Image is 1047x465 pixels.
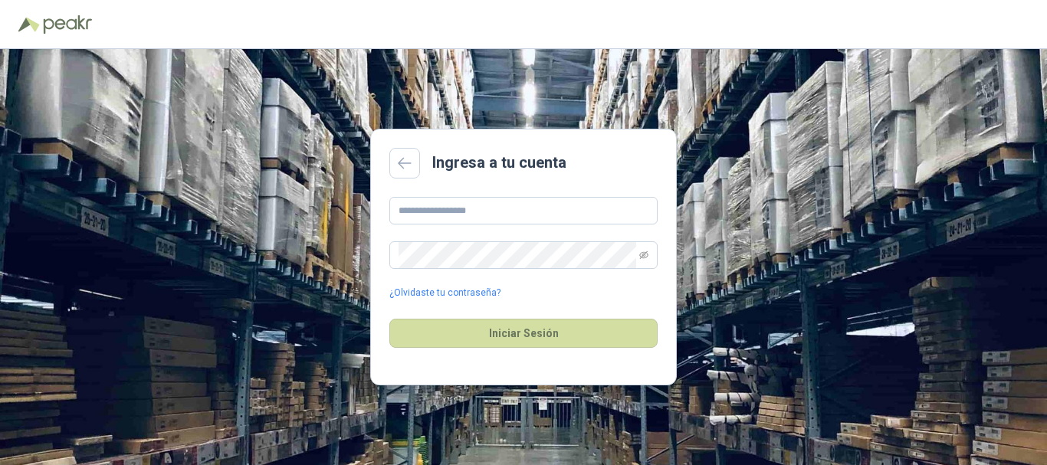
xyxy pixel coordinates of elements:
span: eye-invisible [639,251,648,260]
img: Peakr [43,15,92,34]
img: Logo [18,17,40,32]
a: ¿Olvidaste tu contraseña? [389,286,501,300]
button: Iniciar Sesión [389,319,658,348]
h2: Ingresa a tu cuenta [432,151,566,175]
